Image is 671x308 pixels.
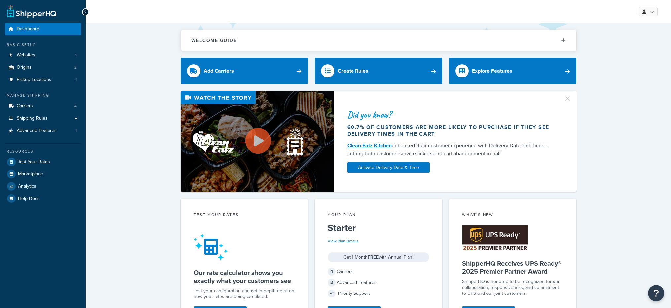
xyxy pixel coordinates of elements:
[462,212,563,219] div: What's New
[181,58,308,84] a: Add Carriers
[74,103,77,109] span: 4
[328,267,429,276] div: Carriers
[328,278,429,287] div: Advanced Features
[18,196,40,201] span: Help Docs
[328,252,429,262] div: Get 1 Month with Annual Plan!
[5,149,81,154] div: Resources
[5,42,81,47] div: Basic Setup
[5,61,81,74] li: Origins
[5,180,81,192] a: Analytics
[17,65,32,70] span: Origins
[5,23,81,35] a: Dashboard
[5,49,81,61] a: Websites1
[5,74,81,86] li: Pickup Locations
[75,128,77,134] span: 1
[5,168,81,180] a: Marketplace
[18,159,50,165] span: Test Your Rates
[5,61,81,74] a: Origins2
[449,58,577,84] a: Explore Features
[17,103,33,109] span: Carriers
[328,238,358,244] a: View Plan Details
[75,77,77,83] span: 1
[328,212,429,219] div: Your Plan
[5,125,81,137] a: Advanced Features1
[17,116,48,121] span: Shipping Rules
[5,112,81,125] a: Shipping Rules
[347,142,392,149] a: Clean Eatz Kitchen
[191,38,237,43] h2: Welcome Guide
[75,52,77,58] span: 1
[328,268,336,276] span: 4
[5,100,81,112] li: Carriers
[194,269,295,285] h5: Our rate calculator shows you exactly what your customers see
[347,162,430,173] a: Activate Delivery Date & Time
[194,212,295,219] div: Test your rates
[5,49,81,61] li: Websites
[328,279,336,287] span: 2
[17,26,39,32] span: Dashboard
[328,289,429,298] div: Priority Support
[17,52,35,58] span: Websites
[194,288,295,300] div: Test your configuration and get in-depth detail on how your rates are being calculated.
[5,74,81,86] a: Pickup Locations1
[181,30,576,51] button: Welcome Guide
[74,65,77,70] span: 2
[338,66,368,76] div: Create Rules
[347,142,556,158] div: enhanced their customer experience with Delivery Date and Time — cutting both customer service ti...
[315,58,442,84] a: Create Rules
[472,66,512,76] div: Explore Features
[18,184,36,189] span: Analytics
[17,128,57,134] span: Advanced Features
[648,285,664,301] button: Open Resource Center
[347,110,556,119] div: Did you know?
[5,156,81,168] a: Test Your Rates
[5,193,81,204] a: Help Docs
[347,124,556,137] div: 60.7% of customers are more likely to purchase if they see delivery times in the cart
[17,77,51,83] span: Pickup Locations
[5,100,81,112] a: Carriers4
[462,279,563,296] p: ShipperHQ is honored to be recognized for our collaboration, responsiveness, and commitment to UP...
[204,66,234,76] div: Add Carriers
[368,254,379,261] strong: FREE
[181,91,334,192] img: Video thumbnail
[18,171,43,177] span: Marketplace
[328,223,429,233] h5: Starter
[5,93,81,98] div: Manage Shipping
[462,260,563,275] h5: ShipperHQ Receives UPS Ready® 2025 Premier Partner Award
[5,125,81,137] li: Advanced Features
